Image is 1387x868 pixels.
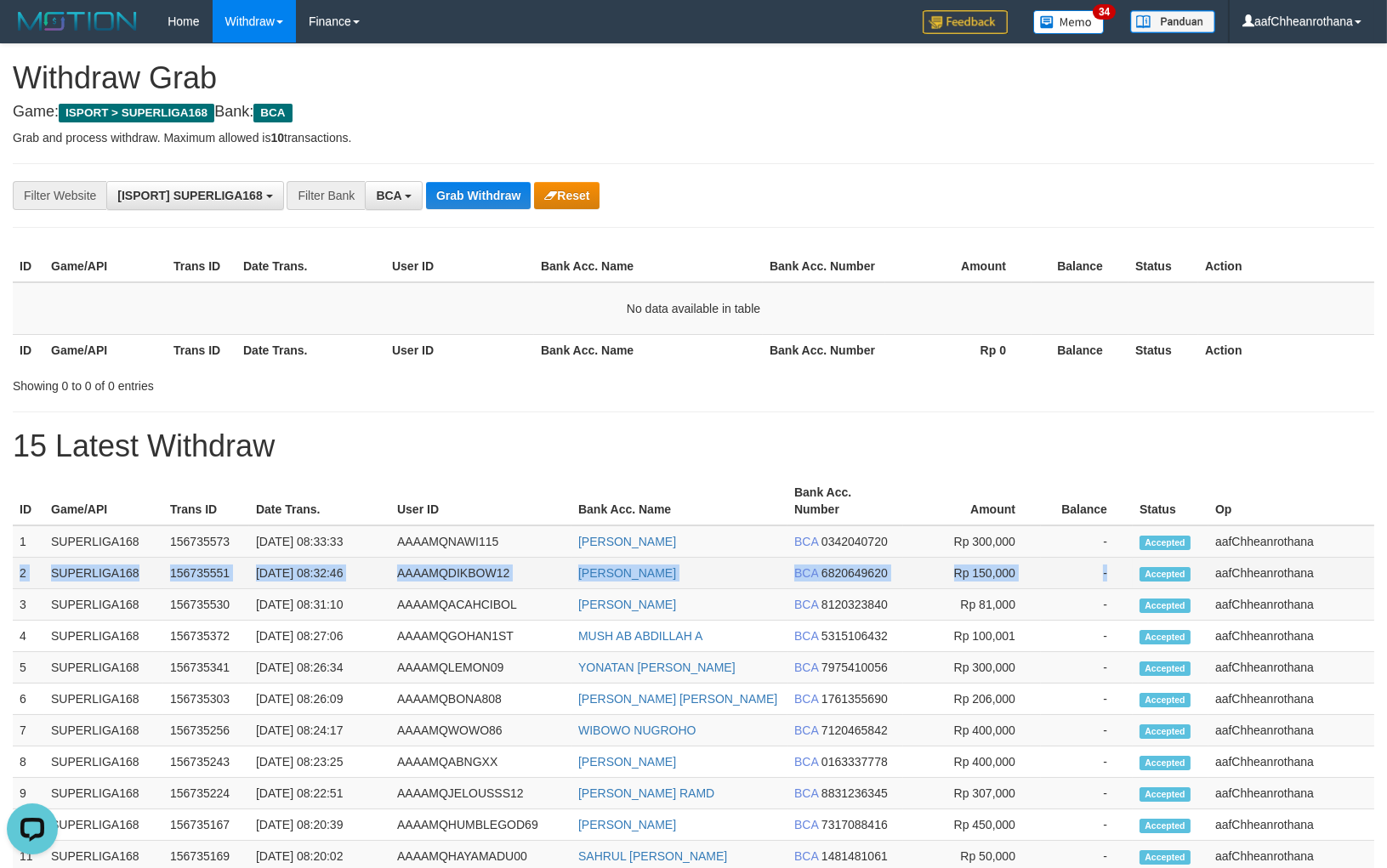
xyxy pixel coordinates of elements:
span: Accepted [1140,693,1191,707]
span: BCA [794,566,818,580]
td: aafChheanrothana [1208,589,1374,621]
td: aafChheanrothana [1208,809,1374,841]
th: Bank Acc. Number [763,251,885,282]
th: User ID [390,477,571,525]
img: MOTION_logo.png [13,9,142,34]
span: BCA [794,723,818,737]
td: Rp 100,001 [903,621,1041,652]
a: [PERSON_NAME] [578,598,676,611]
td: - [1041,525,1133,558]
td: - [1041,715,1133,746]
td: 4 [13,621,44,652]
td: - [1041,684,1133,715]
td: - [1041,558,1133,589]
th: Status [1128,334,1198,366]
span: Copy 6820649620 to clipboard [821,566,888,580]
span: Accepted [1140,567,1191,582]
th: Trans ID [163,477,249,525]
img: panduan.png [1130,10,1215,33]
td: SUPERLIGA168 [44,621,163,652]
td: aafChheanrothana [1208,684,1374,715]
a: [PERSON_NAME] [578,755,676,769]
td: 2 [13,558,44,589]
td: aafChheanrothana [1208,558,1374,589]
span: BCA [794,598,818,611]
td: 156735573 [163,525,249,558]
td: AAAAMQABNGXX [390,746,571,778]
span: BCA [794,661,818,674]
td: 156735303 [163,684,249,715]
td: 156735530 [163,589,249,621]
td: SUPERLIGA168 [44,746,163,778]
td: SUPERLIGA168 [44,558,163,589]
th: Date Trans. [236,334,385,366]
span: Accepted [1140,599,1191,613]
th: Bank Acc. Name [571,477,787,525]
td: aafChheanrothana [1208,746,1374,778]
a: YONATAN [PERSON_NAME] [578,661,736,674]
span: BCA [376,189,401,202]
th: Status [1128,251,1198,282]
td: 156735167 [163,809,249,841]
th: Game/API [44,251,167,282]
td: No data available in table [13,282,1374,335]
span: Accepted [1140,661,1191,676]
th: Balance [1032,334,1128,366]
a: [PERSON_NAME] RAMD [578,786,714,800]
td: 156735224 [163,778,249,809]
th: Trans ID [167,334,236,366]
span: Accepted [1140,724,1191,739]
td: Rp 450,000 [903,809,1041,841]
td: - [1041,652,1133,684]
td: Rp 400,000 [903,715,1041,746]
td: [DATE] 08:32:46 [249,558,390,589]
h1: 15 Latest Withdraw [13,429,1374,463]
td: SUPERLIGA168 [44,589,163,621]
td: SUPERLIGA168 [44,809,163,841]
span: BCA [253,104,292,122]
td: AAAAMQHUMBLEGOD69 [390,809,571,841]
a: [PERSON_NAME] [578,566,676,580]
td: AAAAMQJELOUSSS12 [390,778,571,809]
td: AAAAMQACAHCIBOL [390,589,571,621]
img: Feedback.jpg [923,10,1008,34]
th: Op [1208,477,1374,525]
span: BCA [794,692,818,706]
a: MUSH AB ABDILLAH A [578,629,702,643]
td: aafChheanrothana [1208,715,1374,746]
td: [DATE] 08:23:25 [249,746,390,778]
td: AAAAMQNAWI115 [390,525,571,558]
td: 1 [13,525,44,558]
span: Copy 8831236345 to clipboard [821,786,888,800]
th: Bank Acc. Name [534,251,763,282]
div: Filter Website [13,181,106,210]
td: [DATE] 08:33:33 [249,525,390,558]
td: Rp 81,000 [903,589,1041,621]
strong: 10 [270,131,284,145]
td: - [1041,809,1133,841]
span: Accepted [1140,819,1191,833]
td: 156735372 [163,621,249,652]
td: AAAAMQWOWO86 [390,715,571,746]
span: BCA [794,818,818,831]
th: Bank Acc. Number [763,334,885,366]
span: BCA [794,849,818,863]
span: Accepted [1140,630,1191,644]
td: 156735341 [163,652,249,684]
td: - [1041,746,1133,778]
th: Trans ID [167,251,236,282]
th: Date Trans. [249,477,390,525]
th: ID [13,477,44,525]
th: Game/API [44,477,163,525]
h4: Game: Bank: [13,104,1374,121]
div: Filter Bank [287,181,365,210]
td: - [1041,589,1133,621]
span: Copy 7975410056 to clipboard [821,661,888,674]
button: BCA [365,181,423,210]
a: [PERSON_NAME] [578,818,676,831]
button: [ISPORT] SUPERLIGA168 [106,181,283,210]
td: 6 [13,684,44,715]
td: 7 [13,715,44,746]
h1: Withdraw Grab [13,61,1374,95]
span: Accepted [1140,756,1191,770]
